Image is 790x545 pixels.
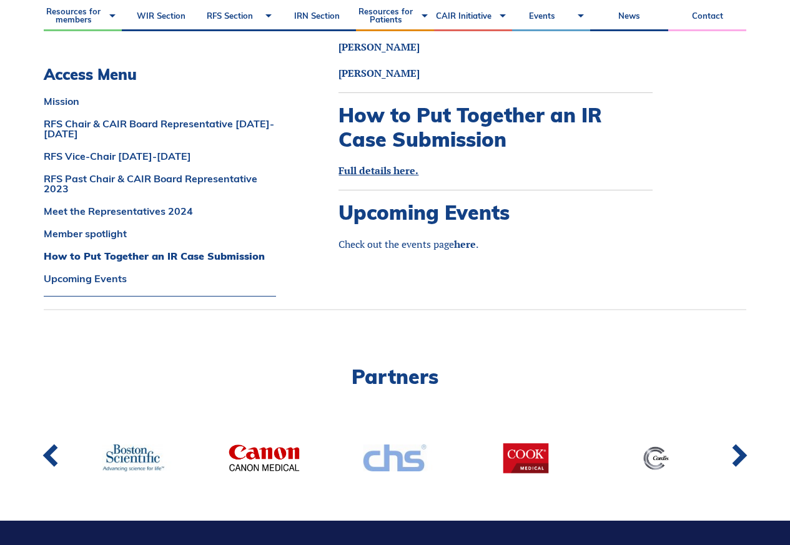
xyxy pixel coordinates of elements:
[338,40,420,54] a: [PERSON_NAME]
[338,237,653,251] p: Check out the events page .
[338,66,420,80] a: [PERSON_NAME]
[44,151,276,161] a: RFS Vice-Chair [DATE]-[DATE]
[454,237,476,251] a: here
[44,119,276,139] a: RFS Chair & CAIR Board Representative [DATE]-[DATE]
[44,174,276,194] a: RFS Past Chair & CAIR Board Representative 2023
[44,228,276,238] a: Member spotlight
[338,103,653,151] h2: How to Put Together an IR Case Submission
[44,366,746,386] h2: Partners
[44,66,276,84] h3: Access Menu
[44,273,276,283] a: Upcoming Events
[44,206,276,216] a: Meet the Representatives 2024
[338,164,418,177] a: Full details here.
[44,251,276,261] a: How to Put Together an IR Case Submission
[44,96,276,106] a: Mission
[338,200,653,224] h2: Upcoming Events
